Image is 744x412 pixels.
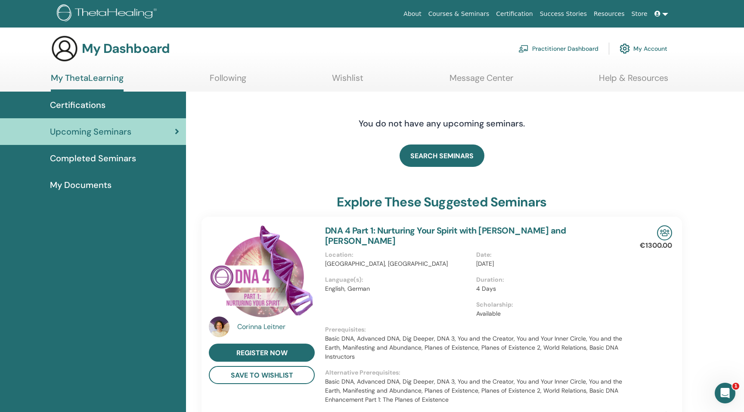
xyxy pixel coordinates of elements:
[209,344,315,362] a: register now
[209,317,229,337] img: default.jpg
[640,240,672,251] p: €1300.00
[337,194,546,210] h3: explore these suggested seminars
[620,41,630,56] img: cog.svg
[306,118,577,129] h4: You do not have any upcoming seminars.
[732,383,739,390] span: 1
[518,39,598,58] a: Practitioner Dashboard
[325,225,566,246] a: DNA 4 Part 1: Nurturing Your Spirit with [PERSON_NAME] and [PERSON_NAME]
[476,259,622,268] p: [DATE]
[536,6,590,22] a: Success Stories
[325,368,627,377] p: Alternative Prerequisites :
[50,98,105,111] span: Certifications
[599,73,668,89] a: Help & Resources
[325,325,627,334] p: Prerequisites :
[237,322,317,332] a: Corinna Leitner
[50,125,131,138] span: Upcoming Seminars
[476,250,622,259] p: Date :
[590,6,628,22] a: Resources
[325,275,471,284] p: Language(s) :
[628,6,651,22] a: Store
[325,284,471,293] p: English, German
[236,348,288,357] span: register now
[325,377,627,404] p: Basic DNA, Advanced DNA, Dig Deeper, DNA 3, You and the Creator, You and Your Inner Circle, You a...
[325,250,471,259] p: Location :
[51,35,78,62] img: generic-user-icon.jpg
[518,45,529,52] img: chalkboard-teacher.svg
[476,309,622,318] p: Available
[57,4,160,24] img: logo.png
[332,73,363,89] a: Wishlist
[209,366,315,384] button: save to wishlist
[425,6,493,22] a: Courses & Seminars
[209,225,315,319] img: DNA 4 Part 1: Nurturing Your Spirit
[50,178,112,191] span: My Documents
[476,284,622,293] p: 4 Days
[715,383,735,403] iframe: Intercom live chat
[325,334,627,361] p: Basic DNA, Advanced DNA, Dig Deeper, DNA 3, You and the Creator, You and Your Inner Circle, You a...
[493,6,536,22] a: Certification
[657,225,672,240] img: In-Person Seminar
[400,6,425,22] a: About
[400,145,484,167] a: SEARCH SEMINARS
[410,151,474,160] span: SEARCH SEMINARS
[50,152,136,165] span: Completed Seminars
[620,39,667,58] a: My Account
[325,259,471,268] p: [GEOGRAPHIC_DATA], [GEOGRAPHIC_DATA]
[51,73,124,92] a: My ThetaLearning
[476,300,622,309] p: Scholarship :
[449,73,513,89] a: Message Center
[476,275,622,284] p: Duration :
[210,73,246,89] a: Following
[82,41,170,56] h3: My Dashboard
